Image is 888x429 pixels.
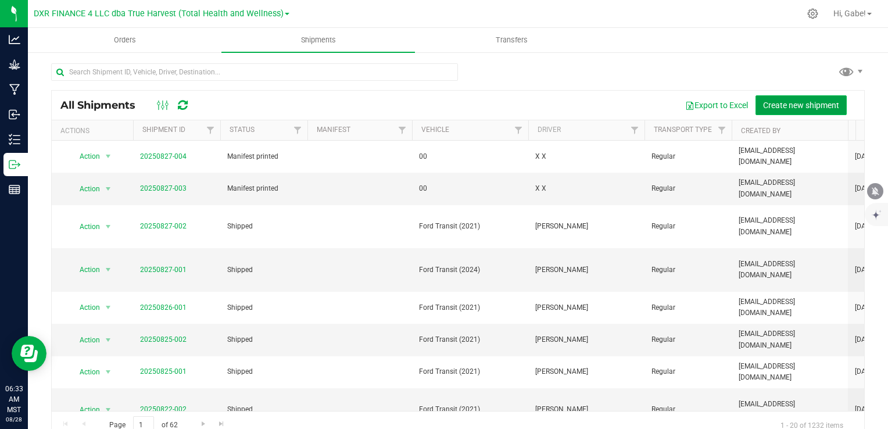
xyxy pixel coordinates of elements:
input: Search Shipment ID, Vehicle, Driver, Destination... [51,63,458,81]
span: Ford Transit (2021) [419,334,521,345]
span: Action [69,219,101,235]
span: select [101,364,116,380]
div: Actions [60,127,128,135]
inline-svg: Inventory [9,134,20,145]
span: Shipped [227,404,300,415]
span: Shipped [227,366,300,377]
a: 20250825-002 [140,335,187,344]
span: Manifest printed [227,151,300,162]
span: [PERSON_NAME] [535,264,638,276]
span: [EMAIL_ADDRESS][DOMAIN_NAME] [739,215,841,237]
a: Shipment ID [142,126,185,134]
span: Manifest printed [227,183,300,194]
a: 20250825-001 [140,367,187,376]
a: 20250822-002 [140,405,187,413]
span: Action [69,299,101,316]
span: select [101,219,116,235]
span: [EMAIL_ADDRESS][DOMAIN_NAME] [739,145,841,167]
span: Transfers [480,35,543,45]
inline-svg: Reports [9,184,20,195]
span: select [101,299,116,316]
span: 00 [419,183,521,194]
span: X X [535,151,638,162]
th: Driver [528,120,644,141]
span: Regular [651,183,725,194]
span: Action [69,181,101,197]
span: Regular [651,221,725,232]
span: Ford Transit (2021) [419,221,521,232]
a: Vehicle [421,126,449,134]
button: Create new shipment [755,95,847,115]
span: Shipments [285,35,352,45]
span: select [101,402,116,418]
a: Status [230,126,255,134]
span: 00 [419,151,521,162]
a: Orders [28,28,221,52]
span: Shipped [227,264,300,276]
iframe: Resource center [12,336,46,371]
span: Action [69,262,101,278]
span: [EMAIL_ADDRESS][DOMAIN_NAME] [739,296,841,319]
a: 20250827-002 [140,222,187,230]
a: Transport Type [654,126,712,134]
span: Regular [651,334,725,345]
a: Transfers [415,28,608,52]
span: Action [69,402,101,418]
span: Ford Transit (2024) [419,264,521,276]
span: X X [535,183,638,194]
span: Ford Transit (2021) [419,302,521,313]
span: All Shipments [60,99,147,112]
span: Action [69,332,101,348]
span: Hi, Gabe! [833,9,866,18]
span: [PERSON_NAME] [535,366,638,377]
span: [EMAIL_ADDRESS][DOMAIN_NAME] [739,177,841,199]
a: Filter [201,120,220,140]
inline-svg: Inbound [9,109,20,120]
span: Create new shipment [763,101,839,110]
span: [PERSON_NAME] [535,334,638,345]
span: Shipped [227,334,300,345]
span: select [101,148,116,165]
a: Filter [288,120,307,140]
span: Action [69,148,101,165]
inline-svg: Grow [9,59,20,70]
p: 06:33 AM MST [5,384,23,415]
span: Action [69,364,101,380]
span: Ford Transit (2021) [419,404,521,415]
a: Filter [393,120,412,140]
a: Created By [741,127,780,135]
span: [EMAIL_ADDRESS][DOMAIN_NAME] [739,259,841,281]
span: Regular [651,302,725,313]
span: Shipped [227,302,300,313]
inline-svg: Analytics [9,34,20,45]
a: Manifest [317,126,350,134]
span: Regular [651,264,725,276]
a: 20250826-001 [140,303,187,312]
inline-svg: Manufacturing [9,84,20,95]
button: Export to Excel [678,95,755,115]
span: [EMAIL_ADDRESS][DOMAIN_NAME] [739,361,841,383]
span: Regular [651,404,725,415]
span: [PERSON_NAME] [535,404,638,415]
span: Regular [651,366,725,377]
a: 20250827-003 [140,184,187,192]
p: 08/28 [5,415,23,424]
a: 20250827-004 [140,152,187,160]
span: select [101,181,116,197]
span: Regular [651,151,725,162]
div: Manage settings [805,8,820,19]
span: Orders [98,35,152,45]
a: Filter [712,120,732,140]
span: Shipped [227,221,300,232]
a: Filter [509,120,528,140]
span: DXR FINANCE 4 LLC dba True Harvest (Total Health and Wellness) [34,9,284,19]
inline-svg: Outbound [9,159,20,170]
span: [EMAIL_ADDRESS][DOMAIN_NAME] [739,328,841,351]
span: [PERSON_NAME] [535,221,638,232]
span: Ford Transit (2021) [419,366,521,377]
a: 20250827-001 [140,266,187,274]
span: [EMAIL_ADDRESS][DOMAIN_NAME] [739,399,841,421]
a: Shipments [221,28,415,52]
a: Filter [625,120,644,140]
span: select [101,262,116,278]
